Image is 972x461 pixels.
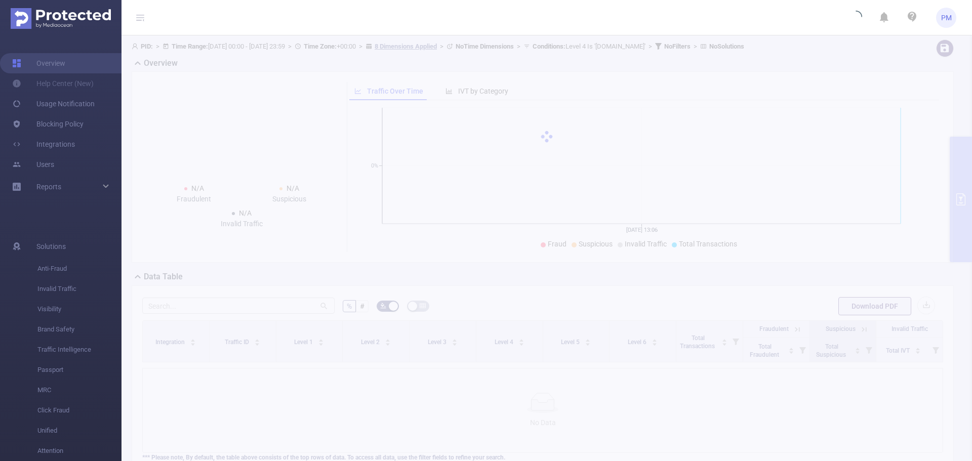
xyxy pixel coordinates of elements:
[37,400,121,421] span: Click Fraud
[36,177,61,197] a: Reports
[37,360,121,380] span: Passport
[11,8,111,29] img: Protected Media
[37,279,121,299] span: Invalid Traffic
[37,259,121,279] span: Anti-Fraud
[36,183,61,191] span: Reports
[36,236,66,257] span: Solutions
[850,11,862,25] i: icon: loading
[12,114,84,134] a: Blocking Policy
[37,299,121,319] span: Visibility
[941,8,952,28] span: PM
[12,94,95,114] a: Usage Notification
[37,441,121,461] span: Attention
[12,53,65,73] a: Overview
[37,421,121,441] span: Unified
[37,319,121,340] span: Brand Safety
[37,380,121,400] span: MRC
[37,340,121,360] span: Traffic Intelligence
[12,154,54,175] a: Users
[12,134,75,154] a: Integrations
